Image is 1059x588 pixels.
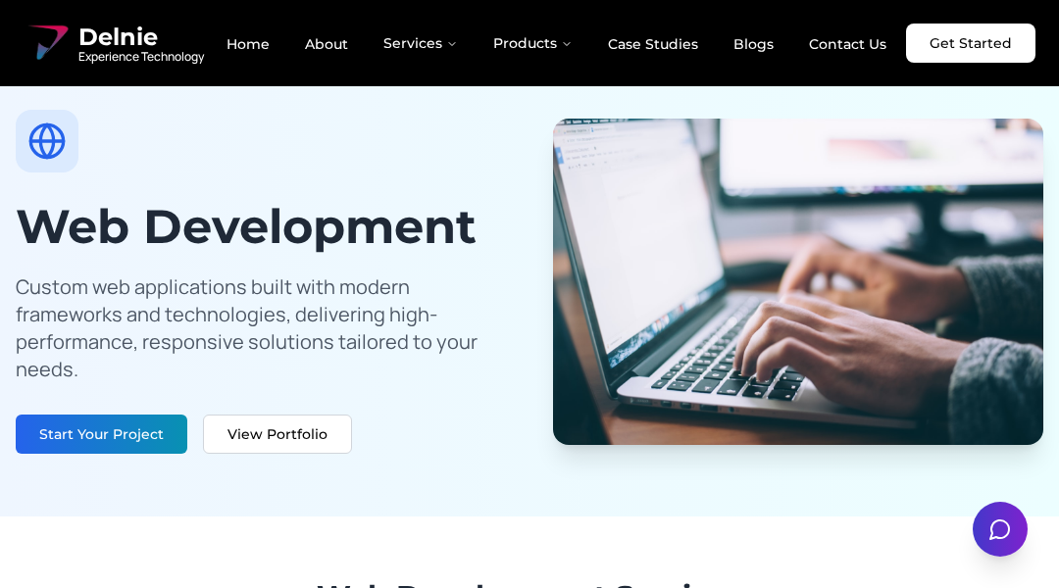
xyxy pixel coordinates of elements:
a: Home [211,27,285,61]
h1: Web Development [16,203,506,250]
span: Experience Technology [78,49,204,65]
a: About [289,27,364,61]
img: Delnie Logo [24,20,71,67]
span: Delnie [78,22,204,53]
a: View Portfolio [203,415,352,454]
button: Products [478,24,588,63]
a: Blogs [718,27,789,61]
p: Custom web applications built with modern frameworks and technologies, delivering high-performanc... [16,273,506,383]
a: Contact Us [793,27,902,61]
button: Open chat [973,502,1028,557]
a: Case Studies [592,27,714,61]
a: Get Started [906,24,1035,63]
nav: Main [211,24,902,63]
img: Web Development [553,119,1043,445]
a: Delnie Logo Full [24,20,204,67]
a: Start Your Project [16,415,187,454]
button: Services [368,24,474,63]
